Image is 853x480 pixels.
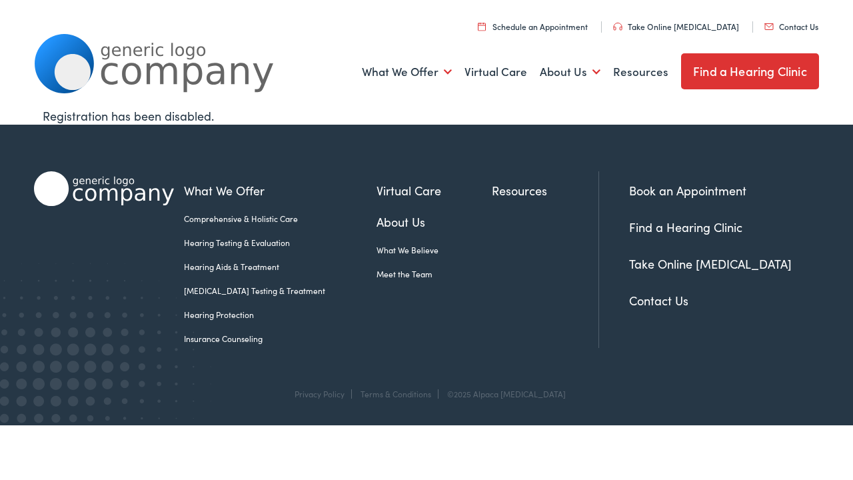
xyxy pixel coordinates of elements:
img: Alpaca Audiology [34,171,174,206]
a: What We Offer [362,47,452,97]
img: utility icon [478,22,486,31]
img: utility icon [613,23,622,31]
a: Resources [492,181,598,199]
a: Find a Hearing Clinic [629,219,742,235]
img: utility icon [764,23,774,30]
a: Meet the Team [377,268,492,280]
a: Hearing Aids & Treatment [184,261,377,273]
a: Contact Us [629,292,688,309]
a: About Us [377,213,492,231]
a: Insurance Counseling [184,333,377,345]
a: Virtual Care [377,181,492,199]
a: Comprehensive & Holistic Care [184,213,377,225]
a: Privacy Policy [295,388,345,399]
a: Virtual Care [464,47,527,97]
div: Registration has been disabled. [43,107,810,125]
a: Find a Hearing Clinic [681,53,819,89]
a: Hearing Protection [184,309,377,321]
a: What We Believe [377,244,492,256]
a: Book an Appointment [629,182,746,199]
a: About Us [540,47,600,97]
a: Hearing Testing & Evaluation [184,237,377,249]
a: Resources [613,47,668,97]
a: Terms & Conditions [361,388,431,399]
a: Take Online [MEDICAL_DATA] [613,21,739,32]
a: Contact Us [764,21,818,32]
a: What We Offer [184,181,377,199]
a: Schedule an Appointment [478,21,588,32]
a: Take Online [MEDICAL_DATA] [629,255,792,272]
div: ©2025 Alpaca [MEDICAL_DATA] [440,389,566,399]
a: [MEDICAL_DATA] Testing & Treatment [184,285,377,297]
